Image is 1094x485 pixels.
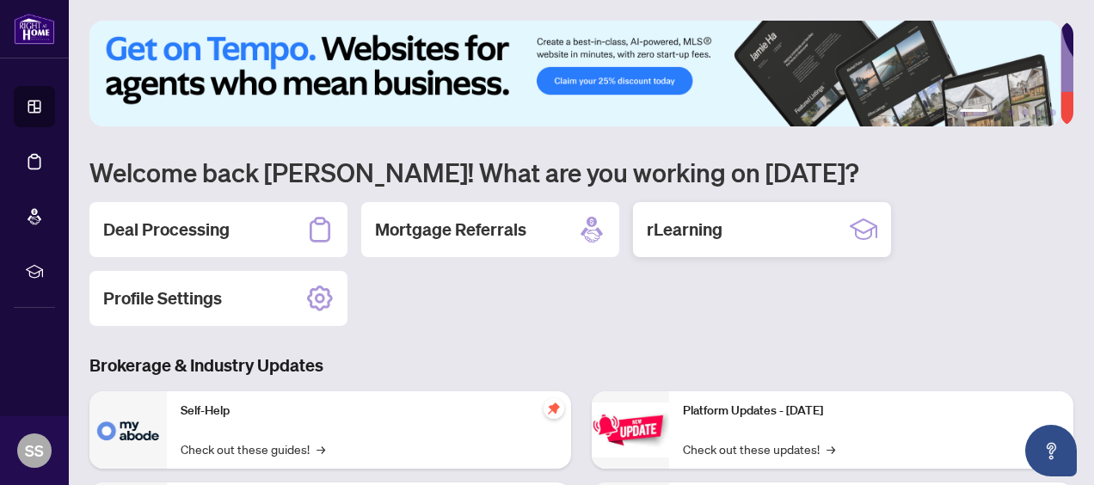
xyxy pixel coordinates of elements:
img: logo [14,13,55,45]
span: → [827,439,835,458]
button: 4 [1022,109,1029,116]
h2: Deal Processing [103,218,230,242]
a: Check out these guides!→ [181,439,325,458]
img: Platform Updates - June 23, 2025 [592,402,669,457]
p: Self-Help [181,402,557,421]
h2: Profile Settings [103,286,222,310]
button: 3 [1008,109,1015,116]
span: pushpin [544,398,564,419]
span: → [317,439,325,458]
a: Check out these updates!→ [683,439,835,458]
h2: Mortgage Referrals [375,218,526,242]
h3: Brokerage & Industry Updates [89,353,1073,378]
h1: Welcome back [PERSON_NAME]! What are you working on [DATE]? [89,156,1073,188]
h2: rLearning [647,218,722,242]
img: Self-Help [89,391,167,469]
button: 1 [960,109,987,116]
button: 5 [1036,109,1042,116]
button: Open asap [1025,425,1077,476]
button: 2 [994,109,1001,116]
span: SS [25,439,44,463]
p: Platform Updates - [DATE] [683,402,1060,421]
img: Slide 0 [89,21,1060,126]
button: 6 [1049,109,1056,116]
